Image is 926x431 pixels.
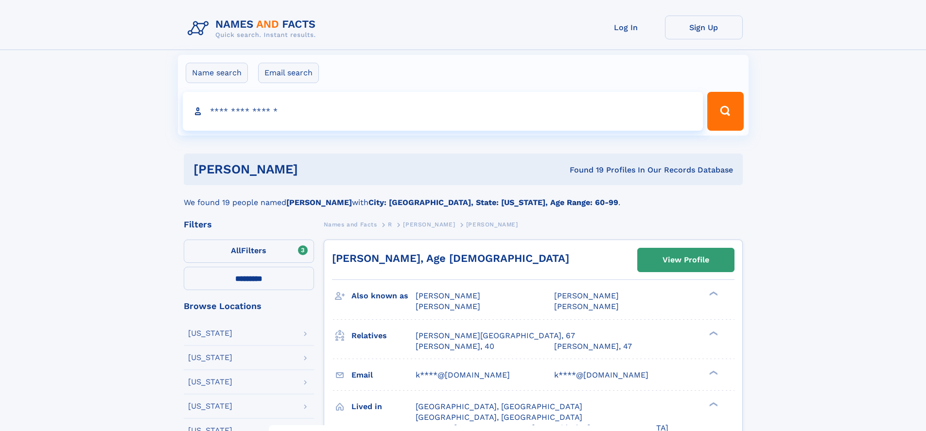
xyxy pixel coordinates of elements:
a: [PERSON_NAME] [403,218,455,230]
div: Found 19 Profiles In Our Records Database [434,165,733,175]
h3: Lived in [351,398,416,415]
label: Name search [186,63,248,83]
input: search input [183,92,703,131]
div: ❯ [707,330,718,336]
div: Browse Locations [184,302,314,310]
a: [PERSON_NAME], 47 [554,341,632,352]
div: ❯ [707,369,718,376]
img: Logo Names and Facts [184,16,324,42]
div: [US_STATE] [188,378,232,386]
div: View Profile [663,249,709,271]
span: [PERSON_NAME] [554,291,619,300]
label: Email search [258,63,319,83]
div: ❯ [707,401,718,407]
div: [US_STATE] [188,402,232,410]
button: Search Button [707,92,743,131]
span: R [388,221,392,228]
a: [PERSON_NAME], 40 [416,341,494,352]
b: City: [GEOGRAPHIC_DATA], State: [US_STATE], Age Range: 60-99 [368,198,618,207]
h3: Also known as [351,288,416,304]
span: [PERSON_NAME] [466,221,518,228]
a: Log In [587,16,665,39]
div: Filters [184,220,314,229]
b: [PERSON_NAME] [286,198,352,207]
span: [PERSON_NAME] [554,302,619,311]
span: [PERSON_NAME] [416,302,480,311]
a: [PERSON_NAME][GEOGRAPHIC_DATA], 67 [416,330,575,341]
a: [PERSON_NAME], Age [DEMOGRAPHIC_DATA] [332,252,569,264]
span: [GEOGRAPHIC_DATA], [GEOGRAPHIC_DATA] [416,413,582,422]
h1: [PERSON_NAME] [193,163,434,175]
span: [PERSON_NAME] [416,291,480,300]
a: Names and Facts [324,218,377,230]
h3: Relatives [351,328,416,344]
span: All [231,246,241,255]
span: [GEOGRAPHIC_DATA], [GEOGRAPHIC_DATA] [416,402,582,411]
div: We found 19 people named with . [184,185,743,208]
label: Filters [184,240,314,263]
a: View Profile [638,248,734,272]
div: [US_STATE] [188,354,232,362]
div: [US_STATE] [188,329,232,337]
a: R [388,218,392,230]
h3: Email [351,367,416,383]
a: Sign Up [665,16,743,39]
div: ❯ [707,291,718,297]
span: [PERSON_NAME] [403,221,455,228]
